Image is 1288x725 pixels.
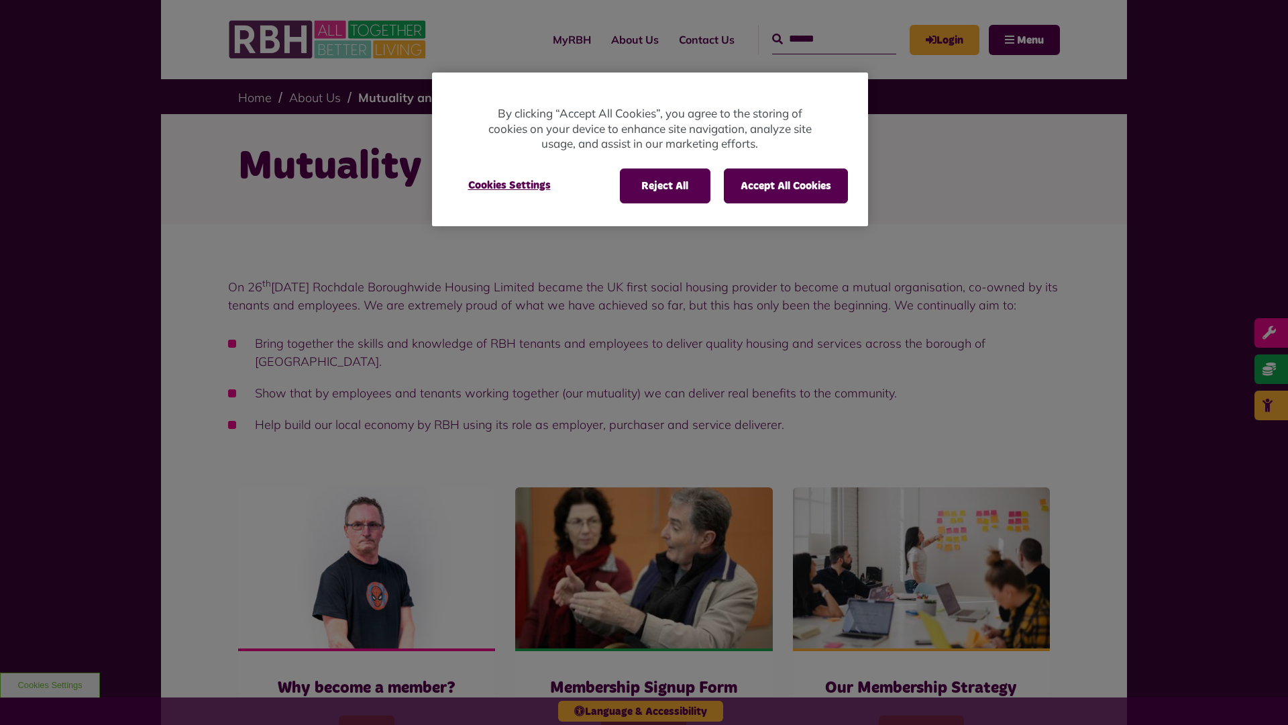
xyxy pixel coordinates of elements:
div: Privacy [432,72,868,226]
p: By clicking “Accept All Cookies”, you agree to the storing of cookies on your device to enhance s... [486,106,814,152]
button: Cookies Settings [452,168,567,202]
button: Accept All Cookies [724,168,848,203]
button: Reject All [620,168,710,203]
div: Cookie banner [432,72,868,226]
